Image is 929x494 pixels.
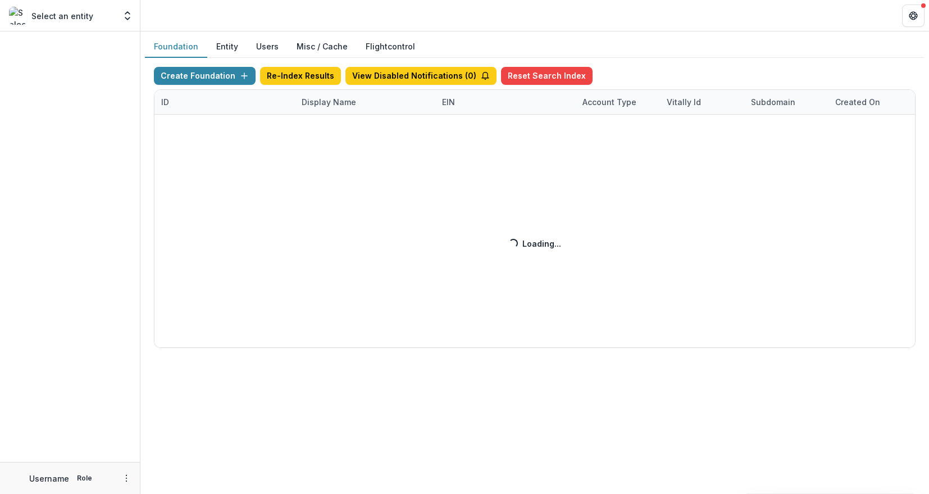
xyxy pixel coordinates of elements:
button: Users [247,36,288,58]
button: Get Help [902,4,925,27]
button: Misc / Cache [288,36,357,58]
a: Flightcontrol [366,40,415,52]
button: Entity [207,36,247,58]
p: Username [29,473,69,484]
button: Foundation [145,36,207,58]
img: Select an entity [9,7,27,25]
button: More [120,472,133,485]
p: Select an entity [31,10,93,22]
button: Open entity switcher [120,4,135,27]
p: Role [74,473,95,483]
